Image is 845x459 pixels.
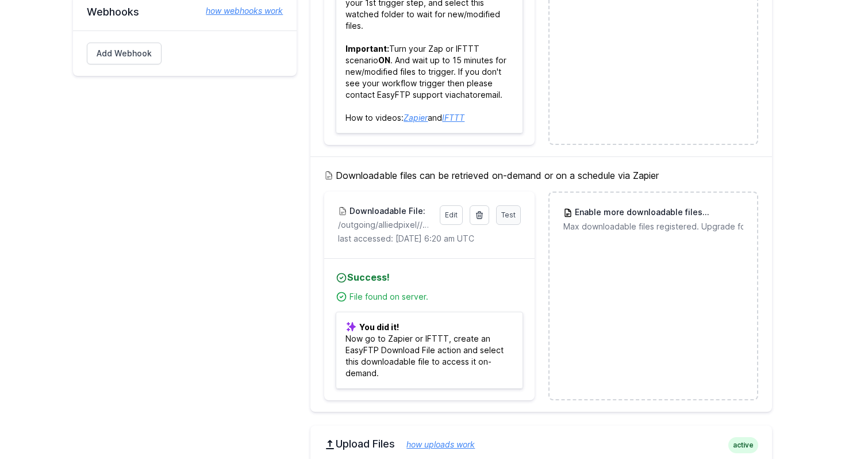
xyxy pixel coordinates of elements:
[442,113,464,123] a: IFTTT
[440,205,463,225] a: Edit
[87,5,283,19] h2: Webhooks
[87,43,162,64] a: Add Webhook
[456,90,473,100] a: chat
[338,219,432,231] p: /outgoing/alliedpixel//aquinas_20250905.csv
[338,233,520,244] p: last accessed: [DATE] 6:20 am UTC
[563,221,743,232] p: Max downloadable files registered. Upgrade for more.
[345,44,389,53] b: Important:
[324,169,758,182] h5: Downloadable files can be retrieved on-demand or on a schedule via Zapier
[573,206,743,219] h3: Enable more downloadable files
[359,322,399,332] b: You did it!
[550,193,757,246] a: Enable more downloadable filesUpgrade Max downloadable files registered. Upgrade for more.
[347,205,425,217] h3: Downloadable File:
[324,437,758,451] h2: Upload Files
[728,437,758,453] span: active
[702,207,744,219] span: Upgrade
[481,90,500,100] a: email
[336,312,523,389] p: Now go to Zapier or IFTTT, create an EasyFTP Download File action and select this downloadable fi...
[378,55,390,65] b: ON
[496,205,521,225] a: Test
[395,439,475,449] a: how uploads work
[404,113,428,123] a: Zapier
[336,270,523,284] h4: Success!
[194,5,283,17] a: how webhooks work
[349,291,523,303] div: File found on server.
[501,211,516,219] span: Test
